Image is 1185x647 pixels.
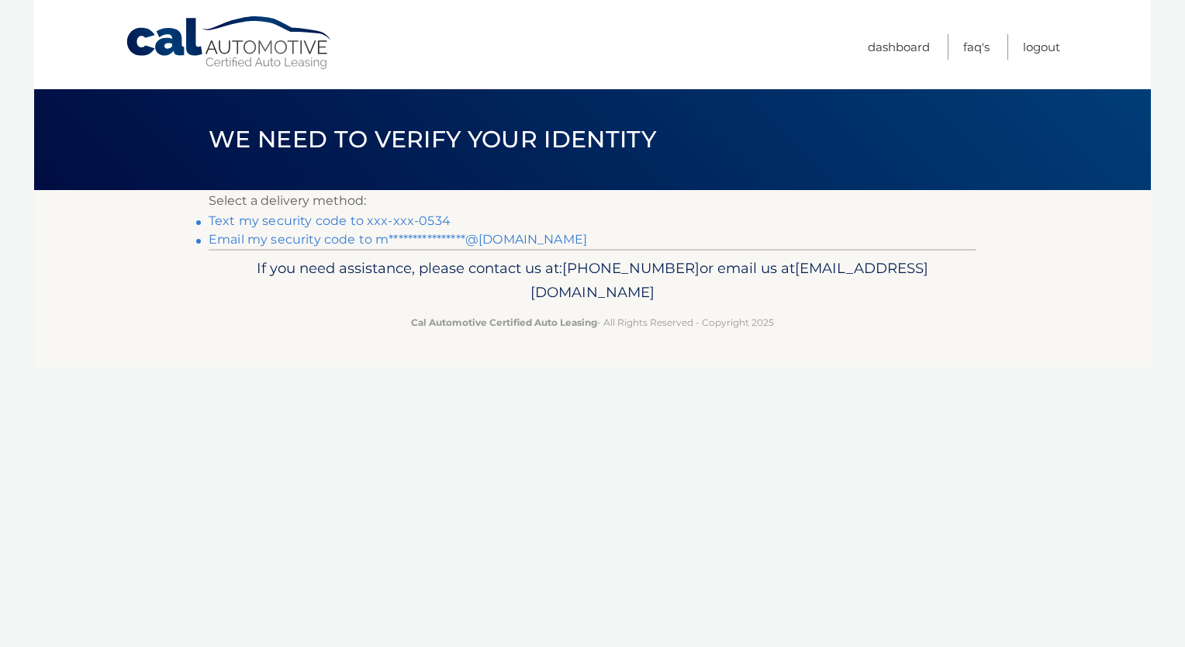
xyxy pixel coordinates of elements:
[1023,34,1060,60] a: Logout
[868,34,930,60] a: Dashboard
[209,213,451,228] a: Text my security code to xxx-xxx-0534
[562,259,700,277] span: [PHONE_NUMBER]
[209,125,656,154] span: We need to verify your identity
[963,34,990,60] a: FAQ's
[411,317,597,328] strong: Cal Automotive Certified Auto Leasing
[219,314,966,330] p: - All Rights Reserved - Copyright 2025
[125,16,334,71] a: Cal Automotive
[209,190,976,212] p: Select a delivery method:
[219,256,966,306] p: If you need assistance, please contact us at: or email us at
